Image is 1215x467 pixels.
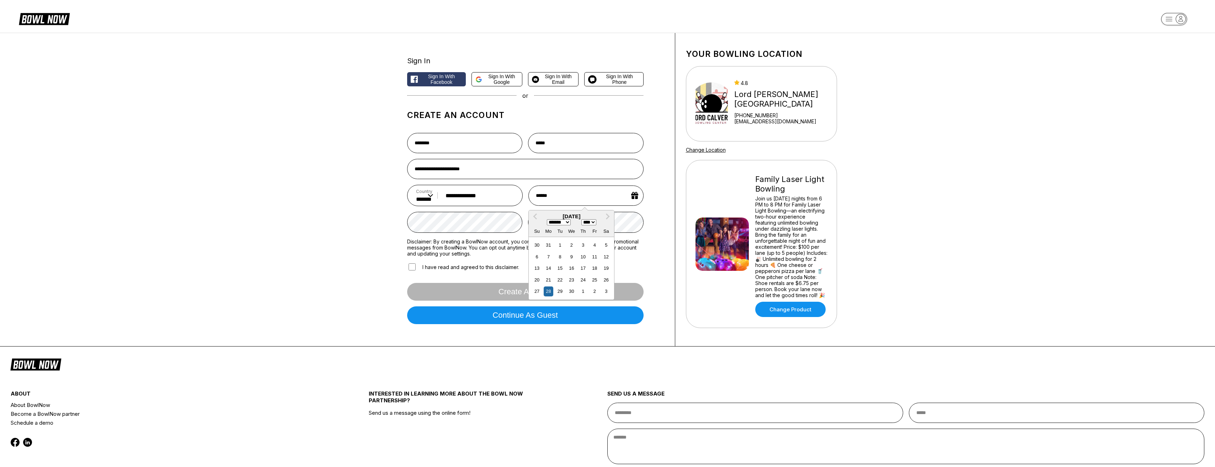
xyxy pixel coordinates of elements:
[531,240,612,297] div: month 2025-04
[755,302,826,317] a: Change Product
[544,252,553,262] div: Choose Monday, April 7th, 2025
[578,286,588,296] div: Choose Thursday, May 1st, 2025
[407,110,644,120] h1: Create an account
[485,74,518,85] span: Sign in with Google
[407,306,644,324] button: Continue as guest
[532,286,542,296] div: Choose Sunday, April 27th, 2025
[578,240,588,250] div: Choose Thursday, April 3rd, 2025
[590,226,599,236] div: Fr
[555,240,565,250] div: Choose Tuesday, April 1st, 2025
[421,74,463,85] span: Sign in with Facebook
[555,252,565,262] div: Choose Tuesday, April 8th, 2025
[407,238,644,257] label: Disclaimer: By creating a BowlNow account, you consent to receiving notifications and promotional...
[555,286,565,296] div: Choose Tuesday, April 29th, 2025
[369,390,548,409] div: INTERESTED IN LEARNING MORE ABOUT THE BOWL NOW PARTNERSHIP?
[532,226,542,236] div: Su
[696,218,749,271] img: Family Laser Light Bowling
[601,286,611,296] div: Choose Saturday, May 3rd, 2025
[542,74,575,85] span: Sign in with Email
[544,263,553,273] div: Choose Monday, April 14th, 2025
[686,49,837,59] h1: Your bowling location
[567,275,576,285] div: Choose Wednesday, April 23rd, 2025
[599,74,640,85] span: Sign in with Phone
[578,275,588,285] div: Choose Thursday, April 24th, 2025
[407,262,519,272] label: I have read and agreed to this disclaimer.
[555,275,565,285] div: Choose Tuesday, April 22nd, 2025
[532,240,542,250] div: Choose Sunday, March 30th, 2025
[11,409,309,418] a: Become a BowlNow partner
[529,211,541,222] button: Previous Month
[532,275,542,285] div: Choose Sunday, April 20th, 2025
[590,240,599,250] div: Choose Friday, April 4th, 2025
[567,240,576,250] div: Choose Wednesday, April 2nd, 2025
[578,226,588,236] div: Th
[555,226,565,236] div: Tu
[567,226,576,236] div: We
[755,175,827,194] div: Family Laser Light Bowling
[590,286,599,296] div: Choose Friday, May 2nd, 2025
[601,226,611,236] div: Sa
[409,263,416,270] input: I have read and agreed to this disclaimer.
[686,147,726,153] a: Change Location
[416,189,433,194] label: Country
[601,240,611,250] div: Choose Saturday, April 5th, 2025
[602,211,613,222] button: Next Month
[755,195,827,298] div: Join us [DATE] nights from 6 PM to 8 PM for Family Laser Light Bowling—an electrifying two-hour e...
[590,275,599,285] div: Choose Friday, April 25th, 2025
[407,72,466,86] button: Sign in with Facebook
[601,275,611,285] div: Choose Saturday, April 26th, 2025
[532,263,542,273] div: Choose Sunday, April 13th, 2025
[567,286,576,296] div: Choose Wednesday, April 30th, 2025
[584,72,644,86] button: Sign in with Phone
[11,418,309,427] a: Schedule a demo
[471,72,522,86] button: Sign in with Google
[696,77,728,130] img: Lord Calvert Bowling Center
[601,263,611,273] div: Choose Saturday, April 19th, 2025
[528,72,579,86] button: Sign in with Email
[601,252,611,262] div: Choose Saturday, April 12th, 2025
[544,275,553,285] div: Choose Monday, April 21st, 2025
[578,263,588,273] div: Choose Thursday, April 17th, 2025
[734,118,833,124] a: [EMAIL_ADDRESS][DOMAIN_NAME]
[532,252,542,262] div: Choose Sunday, April 6th, 2025
[407,57,644,65] div: Sign In
[607,390,1204,403] div: send us a message
[734,112,833,118] div: [PHONE_NUMBER]
[590,263,599,273] div: Choose Friday, April 18th, 2025
[734,80,833,86] div: 4.8
[11,401,309,409] a: About BowlNow
[734,90,833,109] div: Lord [PERSON_NAME][GEOGRAPHIC_DATA]
[544,240,553,250] div: Choose Monday, March 31st, 2025
[544,286,553,296] div: Choose Monday, April 28th, 2025
[555,263,565,273] div: Choose Tuesday, April 15th, 2025
[590,252,599,262] div: Choose Friday, April 11th, 2025
[544,226,553,236] div: Mo
[11,390,309,401] div: about
[407,92,644,99] div: or
[529,213,614,219] div: [DATE]
[578,252,588,262] div: Choose Thursday, April 10th, 2025
[567,252,576,262] div: Choose Wednesday, April 9th, 2025
[567,263,576,273] div: Choose Wednesday, April 16th, 2025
